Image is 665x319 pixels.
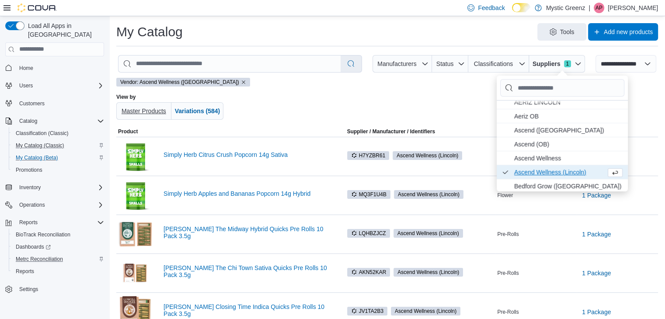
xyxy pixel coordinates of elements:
[347,190,390,199] span: MQ3F1U4B
[12,165,104,175] span: Promotions
[588,23,658,41] button: Add new products
[12,128,72,139] a: Classification (Classic)
[2,97,108,110] button: Customers
[351,268,386,276] span: AKN52KAR
[497,137,628,151] li: Ascend (OB)
[604,28,653,36] span: Add new products
[164,151,331,158] a: Simply Herb Citrus Crush Popcorn 14g Sativa
[16,217,41,228] button: Reports
[12,165,46,175] a: Promotions
[12,153,62,163] a: My Catalog (Beta)
[595,3,602,13] span: AP
[588,3,590,13] p: |
[12,242,54,252] a: Dashboards
[347,151,390,160] span: H7YZBR61
[495,190,577,201] div: Flower
[432,55,468,73] button: Status
[16,116,41,126] button: Catalog
[118,178,153,213] img: Simply Herb Apples and Bananas Popcorn 14g Hybrid
[16,98,48,109] a: Customers
[241,80,246,85] button: Remove vendor filter
[594,3,604,13] div: Andria Perry
[9,229,108,241] button: BioTrack Reconciliation
[546,3,585,13] p: Mystic Greenz
[164,190,331,197] a: Simply Herb Apples and Bananas Popcorn 14g Hybrid
[16,256,63,263] span: Metrc Reconciliation
[12,254,66,264] a: Metrc Reconciliation
[377,60,416,67] span: Manufacturers
[19,201,45,208] span: Operations
[16,200,49,210] button: Operations
[12,229,104,240] span: BioTrack Reconciliation
[116,78,250,87] span: Vendor: Ascend Wellness (Lincoln)
[497,165,628,179] li: Ascend Wellness (Lincoln)
[2,62,108,74] button: Home
[537,23,586,41] button: Tools
[24,21,104,39] span: Load All Apps in [GEOGRAPHIC_DATA]
[9,265,108,277] button: Reports
[347,229,390,238] span: LQHBZJCZ
[608,3,658,13] p: [PERSON_NAME]
[19,118,37,125] span: Catalog
[474,60,513,67] span: Classifications
[12,266,38,277] a: Reports
[436,60,454,67] span: Status
[9,139,108,152] button: My Catalog (Classic)
[393,268,463,277] span: Ascend Wellness (Lincoln)
[514,153,623,163] span: Ascend Wellness
[16,80,104,91] span: Users
[16,231,70,238] span: BioTrack Reconciliation
[351,307,383,315] span: JV1TA2B3
[9,152,108,164] button: My Catalog (Beta)
[582,269,611,277] span: 1 Package
[394,190,463,199] span: Ascend Wellness (Lincoln)
[500,79,624,97] input: Suppliers
[393,229,463,238] span: Ascend Wellness (Lincoln)
[478,3,505,12] span: Feedback
[578,264,614,282] button: 1 Package
[373,55,432,73] button: Manufacturers
[19,219,38,226] span: Reports
[514,97,623,107] span: AERIZ LINCOLN
[347,307,387,316] span: JV1TA2B3
[19,184,41,191] span: Inventory
[351,191,386,198] span: MQ3F1U4B
[514,125,623,135] span: Ascend ([GEOGRAPHIC_DATA])
[16,217,104,228] span: Reports
[12,229,74,240] a: BioTrack Reconciliation
[16,80,36,91] button: Users
[19,100,45,107] span: Customers
[122,107,166,114] span: Master Products
[16,200,104,210] span: Operations
[398,191,460,198] span: Ascend Wellness (Lincoln)
[347,268,390,277] span: AKN52KAR
[12,266,104,277] span: Reports
[118,128,138,135] span: Product
[12,153,104,163] span: My Catalog (Beta)
[497,95,628,109] li: AERIZ LINCOLN
[164,225,331,239] a: [PERSON_NAME] The Midway Hybrid Quicks Pre Rolls 10 Pack 3.5g
[578,225,614,243] button: 1 Package
[2,181,108,194] button: Inventory
[164,264,331,278] a: [PERSON_NAME] The Chi Town Sativa Quicks Pre Rolls 10 Pack 3.5g
[175,107,220,114] span: Variations (584)
[16,182,104,193] span: Inventory
[514,111,623,121] span: Aeriz OB
[171,102,224,120] button: Variations (584)
[16,63,37,73] a: Home
[578,187,614,204] button: 1 Package
[495,151,577,162] div: Flower
[118,139,153,174] img: Simply Herb Citrus Crush Popcorn 14g Sativa
[16,62,104,73] span: Home
[9,127,108,139] button: Classification (Classic)
[116,102,171,120] button: Master Products
[514,139,623,149] span: Ascend (OB)
[497,123,628,137] li: Ascend (Belleville)
[16,284,104,295] span: Settings
[495,307,577,317] div: Pre-Rolls
[397,229,459,237] span: Ascend Wellness (Lincoln)
[164,303,331,317] a: [PERSON_NAME] Closing Time Indica Quicks Pre Rolls 10 Pack 3.5g
[2,115,108,127] button: Catalog
[512,3,530,12] input: Dark Mode
[351,152,386,159] span: H7YZBR61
